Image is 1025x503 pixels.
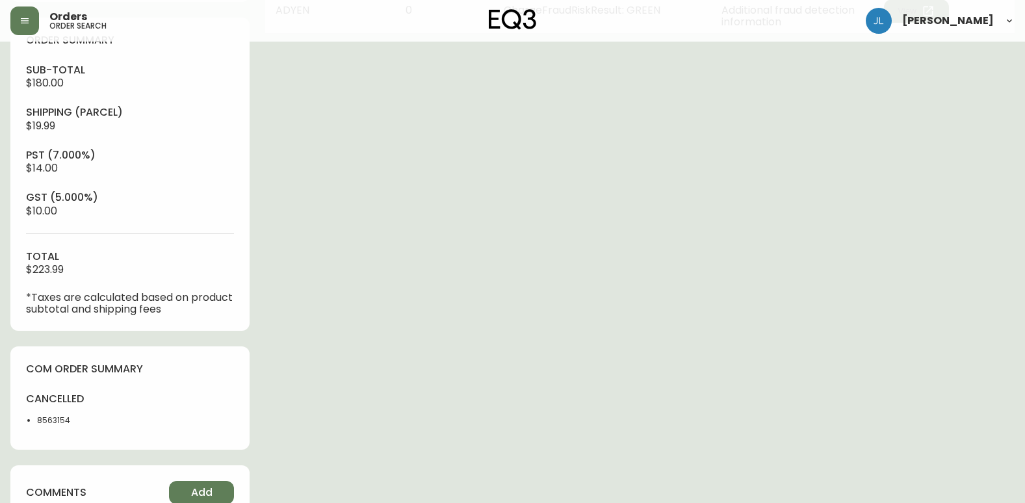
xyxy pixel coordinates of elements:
[26,63,234,77] h4: sub-total
[26,190,234,205] h4: gst (5.000%)
[902,16,994,26] span: [PERSON_NAME]
[26,485,86,500] h4: comments
[26,118,55,133] span: $19.99
[37,415,122,426] li: 8563154
[26,148,234,162] h4: pst (7.000%)
[26,262,64,277] span: $223.99
[26,292,234,315] p: *Taxes are calculated based on product subtotal and shipping fees
[489,9,537,30] img: logo
[49,12,87,22] span: Orders
[26,250,234,264] h4: total
[26,105,234,120] h4: Shipping ( Parcel )
[26,392,122,406] h4: cancelled
[26,203,57,218] span: $10.00
[866,8,892,34] img: 1c9c23e2a847dab86f8017579b61559c
[26,161,58,175] span: $14.00
[49,22,107,30] h5: order search
[191,485,213,500] span: Add
[26,75,64,90] span: $180.00
[26,362,234,376] h4: com order summary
